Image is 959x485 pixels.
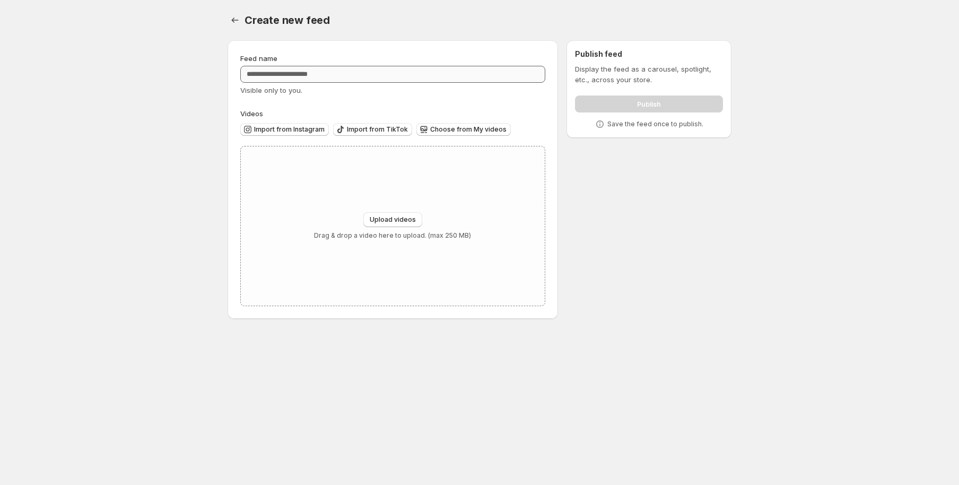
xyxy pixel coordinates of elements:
[575,64,723,85] p: Display the feed as a carousel, spotlight, etc., across your store.
[240,123,329,136] button: Import from Instagram
[416,123,511,136] button: Choose from My videos
[430,125,507,134] span: Choose from My videos
[363,212,422,227] button: Upload videos
[607,120,703,128] p: Save the feed once to publish.
[228,13,242,28] button: Settings
[575,49,723,59] h2: Publish feed
[240,109,263,118] span: Videos
[245,14,330,27] span: Create new feed
[333,123,412,136] button: Import from TikTok
[314,231,471,240] p: Drag & drop a video here to upload. (max 250 MB)
[254,125,325,134] span: Import from Instagram
[240,86,302,94] span: Visible only to you.
[347,125,408,134] span: Import from TikTok
[370,215,416,224] span: Upload videos
[240,54,277,63] span: Feed name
